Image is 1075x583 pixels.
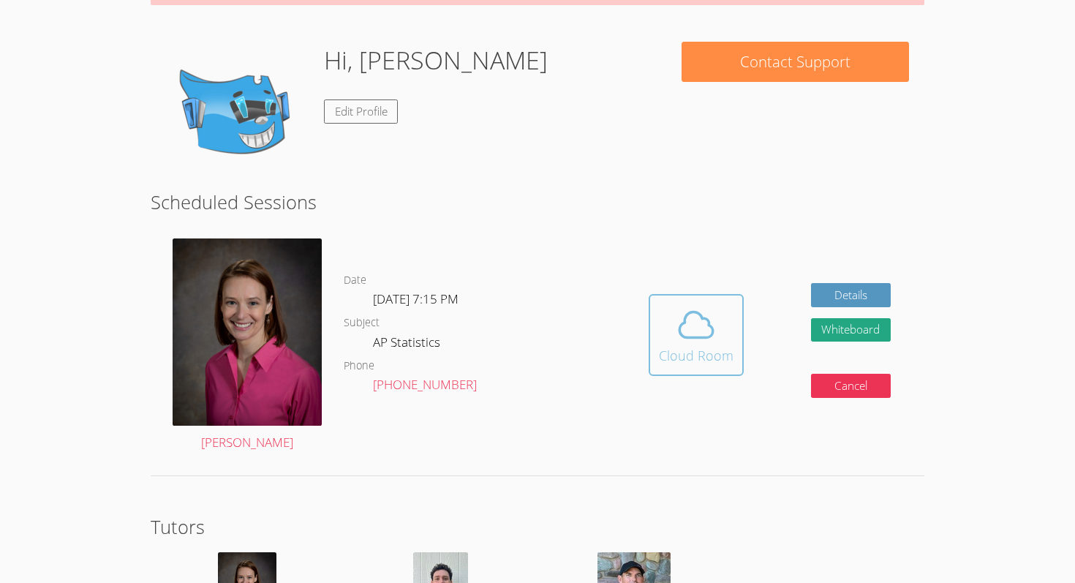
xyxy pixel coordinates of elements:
img: default.png [166,42,312,188]
a: [PERSON_NAME] [173,238,322,454]
img: Miller_Becky_headshot%20(3).jpg [173,238,322,426]
a: Details [811,283,891,307]
button: Contact Support [682,42,908,82]
button: Cloud Room [649,294,744,376]
dt: Phone [344,357,374,375]
span: [DATE] 7:15 PM [373,290,459,307]
button: Whiteboard [811,318,891,342]
h1: Hi, [PERSON_NAME] [324,42,548,79]
dt: Date [344,271,366,290]
dd: AP Statistics [373,332,443,357]
div: Cloud Room [659,345,733,366]
a: Edit Profile [324,99,399,124]
button: Cancel [811,374,891,398]
dt: Subject [344,314,380,332]
h2: Scheduled Sessions [151,188,924,216]
a: [PHONE_NUMBER] [373,376,477,393]
h2: Tutors [151,513,924,541]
